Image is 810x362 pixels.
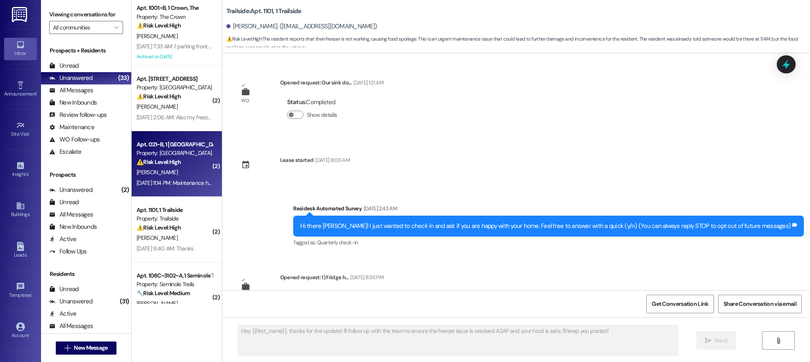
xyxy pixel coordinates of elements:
b: Status [287,98,306,106]
div: All Messages [49,86,93,95]
a: Buildings [4,199,37,221]
div: (33) [116,72,131,84]
div: Apt. 1101, 1 Trailside [137,206,212,214]
div: Prospects + Residents [41,46,131,55]
span: [PERSON_NAME] [137,32,178,40]
div: [DATE] 2:43 AM [362,204,397,213]
div: [DATE] 11:14 PM: Maintenance has permission and no I do not have pets [137,179,303,187]
a: Account [4,320,37,342]
span: [PERSON_NAME] [137,300,178,307]
div: Residents [41,270,131,278]
div: Hi there [PERSON_NAME]! I just wanted to check in and ask if you are happy with your home. Feel f... [300,222,791,230]
div: [DATE] 1:21 AM [351,78,383,87]
a: Templates • [4,280,37,302]
i:  [114,24,119,31]
label: Show details [307,111,337,119]
span: Get Conversation Link [652,300,708,308]
div: New Inbounds [49,98,97,107]
span: [PERSON_NAME] [137,234,178,241]
div: Apt. 021~B, 1 [GEOGRAPHIC_DATA] [137,140,212,149]
input: All communities [53,21,110,34]
a: Site Visit • [4,118,37,141]
textarea: Hey {{first_name}}, thanks for the update! I'll follow up with the team to ensure the freezer iss... [238,325,678,356]
i:  [64,345,71,351]
label: Viewing conversations for [49,8,123,21]
div: : Completed [287,96,340,109]
button: Share Conversation via email [718,295,802,313]
div: Active [49,235,77,244]
div: Opened request: Our sink do... [280,78,383,90]
div: [DATE] 2:06 AM: Also my freezer from my fridge has been freezing till it stops cooling the whole ... [137,114,376,121]
img: ResiDesk Logo [12,7,29,22]
span: Share Conversation via email [723,300,796,308]
div: Residesk Automated Survey [293,204,804,216]
div: Review follow-ups [49,111,107,119]
div: (31) [118,295,131,308]
div: Unanswered [49,74,93,82]
span: : The resident reports that their freezer is not working, causing food spoilage. This is an urgen... [226,35,810,52]
div: Prospects [41,171,131,179]
div: [DATE] 7:33 AM: I' parking front the apartment 1001- [137,43,258,50]
div: WO Follow-ups [49,135,100,144]
strong: ⚠️ Risk Level: High [137,93,181,100]
div: Apt. 108C~3102~A, 1 Seminole Trails [137,271,212,280]
strong: ⚠️ Risk Level: High [137,22,181,29]
div: Active [49,310,77,318]
i:  [705,337,711,344]
div: [DATE] 9:40 AM: Thanks [137,245,194,252]
div: Unread [49,61,79,70]
a: Leads [4,239,37,262]
a: Insights • [4,159,37,181]
div: Property: The Crown [137,13,212,21]
strong: ⚠️ Risk Level: High [137,224,181,231]
span: • [37,90,38,96]
div: Unanswered [49,186,93,194]
div: Apt. [STREET_ADDRESS] [137,75,212,83]
span: New Message [74,344,107,352]
strong: ⚠️ Risk Level: High [137,158,181,166]
i:  [775,337,781,344]
div: [DATE] 8:36 PM [348,273,383,282]
span: [PERSON_NAME] [137,168,178,176]
div: Property: [GEOGRAPHIC_DATA] [137,83,212,92]
b: Trailside: Apt. 1101, 1 Trailside [226,7,301,16]
div: Lease started [280,156,314,164]
div: Unread [49,198,79,207]
div: New Inbounds [49,223,97,231]
span: • [30,130,31,136]
button: New Message [56,342,116,355]
div: Unanswered [49,297,93,306]
strong: ⚠️ Risk Level: High [226,36,262,42]
button: Send [696,331,736,350]
div: [PERSON_NAME]. ([EMAIL_ADDRESS][DOMAIN_NAME]) [226,22,377,31]
div: Unread [49,285,79,294]
strong: 🔧 Risk Level: Medium [137,289,190,297]
span: • [32,291,33,297]
button: Get Conversation Link [646,295,714,313]
div: Maintenance [49,123,94,132]
div: Archived on [DATE] [136,52,213,62]
div: All Messages [49,210,93,219]
span: [PERSON_NAME] [137,103,178,110]
span: • [28,170,30,176]
div: (2) [119,184,131,196]
div: Escalate [49,148,81,156]
div: Follow Ups [49,247,87,256]
div: Property: [GEOGRAPHIC_DATA] [137,149,212,157]
div: [DATE] 8:00 AM [313,156,350,164]
div: All Messages [49,322,93,330]
div: Opened request: 1) Fridge h... [280,273,383,285]
div: Property: Seminole Trails [137,280,212,289]
div: Tagged as: [293,237,804,248]
span: Send [714,336,727,345]
a: Inbox [4,38,37,60]
div: WO [241,96,249,105]
div: Apt. 1001~B, 1 Crown, The [137,4,212,12]
div: Property: Trailside [137,214,212,223]
span: Quarterly check-in [317,239,358,246]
